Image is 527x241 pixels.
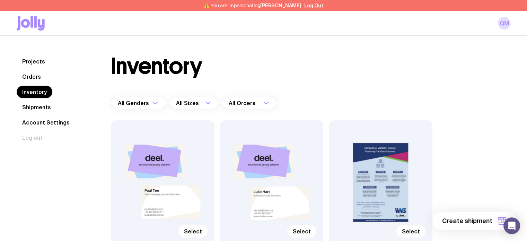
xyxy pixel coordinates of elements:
[184,228,202,235] span: Select
[17,131,48,144] button: Log out
[257,97,261,109] input: Search for option
[229,97,257,109] span: All Orders
[222,97,277,109] div: Search for option
[17,116,75,129] a: Account Settings
[200,97,203,109] input: Search for option
[260,3,301,8] span: [PERSON_NAME]
[442,217,492,225] span: Create shipment
[304,3,323,8] button: Log Out
[176,97,200,109] span: All Sizes
[402,228,420,235] span: Select
[118,97,150,109] span: All Genders
[293,228,311,235] span: Select
[432,212,516,230] button: Create shipment
[204,3,301,8] span: ⚠️ You are impersonating
[498,17,510,29] a: QM
[111,97,166,109] div: Search for option
[17,55,51,68] a: Projects
[169,97,219,109] div: Search for option
[503,217,520,234] div: Open Intercom Messenger
[17,86,52,98] a: Inventory
[111,55,202,77] h1: Inventory
[17,101,56,113] a: Shipments
[17,70,46,83] a: Orders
